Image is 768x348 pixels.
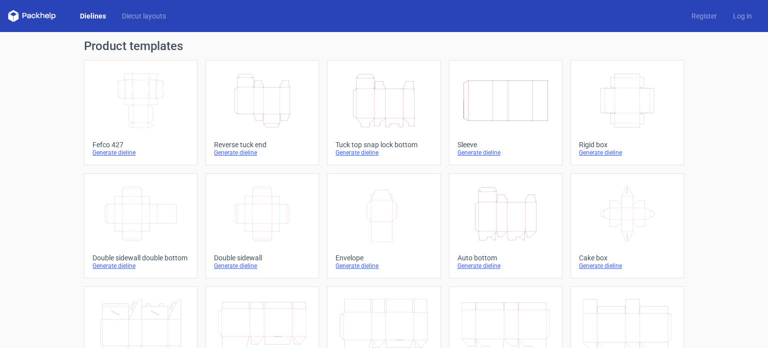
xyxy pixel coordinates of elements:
[214,141,310,149] div: Reverse tuck end
[457,141,554,149] div: Sleeve
[449,60,562,165] a: SleeveGenerate dieline
[92,254,189,262] div: Double sidewall double bottom
[205,173,319,278] a: Double sidewallGenerate dieline
[214,254,310,262] div: Double sidewall
[335,262,432,270] div: Generate dieline
[92,149,189,157] div: Generate dieline
[205,60,319,165] a: Reverse tuck endGenerate dieline
[457,149,554,157] div: Generate dieline
[92,141,189,149] div: Fefco 427
[84,60,197,165] a: Fefco 427Generate dieline
[579,149,675,157] div: Generate dieline
[725,11,760,21] a: Log in
[214,262,310,270] div: Generate dieline
[72,11,114,21] a: Dielines
[457,254,554,262] div: Auto bottom
[92,262,189,270] div: Generate dieline
[579,141,675,149] div: Rigid box
[570,173,684,278] a: Cake boxGenerate dieline
[214,149,310,157] div: Generate dieline
[579,254,675,262] div: Cake box
[449,173,562,278] a: Auto bottomGenerate dieline
[327,173,440,278] a: EnvelopeGenerate dieline
[114,11,174,21] a: Diecut layouts
[84,40,684,52] h1: Product templates
[457,262,554,270] div: Generate dieline
[683,11,725,21] a: Register
[327,60,440,165] a: Tuck top snap lock bottomGenerate dieline
[84,173,197,278] a: Double sidewall double bottomGenerate dieline
[579,262,675,270] div: Generate dieline
[335,254,432,262] div: Envelope
[335,141,432,149] div: Tuck top snap lock bottom
[570,60,684,165] a: Rigid boxGenerate dieline
[335,149,432,157] div: Generate dieline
